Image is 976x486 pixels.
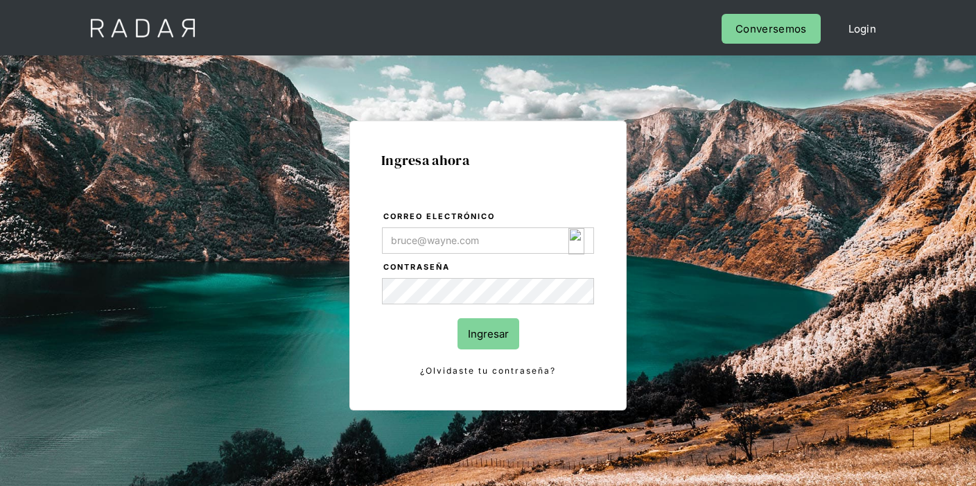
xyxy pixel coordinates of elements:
[383,261,594,275] label: Contraseña
[835,14,891,44] a: Login
[722,14,820,44] a: Conversemos
[382,227,594,254] input: bruce@wayne.com
[382,363,594,379] a: ¿Olvidaste tu contraseña?
[568,228,584,254] img: icon_180.svg
[458,318,519,349] input: Ingresar
[381,209,595,379] form: Login Form
[381,153,595,168] h1: Ingresa ahora
[383,210,594,224] label: Correo electrónico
